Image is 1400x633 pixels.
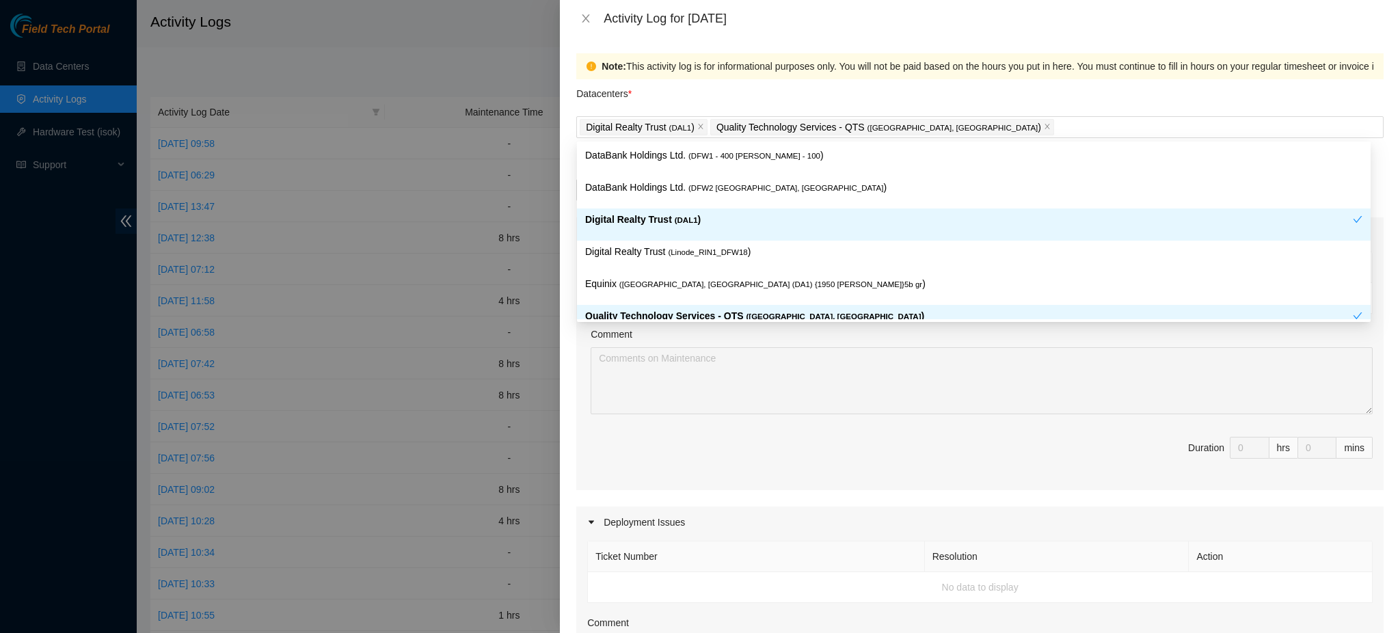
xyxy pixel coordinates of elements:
[576,217,1384,249] div: Maintenance Issues
[586,120,695,135] p: Digital Realty Trust )
[588,252,924,283] th: Ticket Number
[587,518,595,526] span: caret-right
[587,229,595,237] span: caret-right
[588,283,1373,314] td: No data to display
[576,12,595,25] button: Close
[591,347,1373,414] textarea: Comment
[587,62,596,71] span: exclamation-circle
[660,157,670,167] span: question-circle
[669,124,692,132] span: ( DAL1
[588,541,924,572] th: Ticket Number
[591,327,632,342] label: Comment
[1189,541,1373,572] th: Action
[1189,252,1373,283] th: Action
[604,11,1384,26] div: Activity Log for [DATE]
[576,507,1384,538] div: Deployment Issues
[718,179,757,201] button: Add
[925,541,1189,572] th: Resolution
[587,615,629,630] label: Comment
[576,79,632,101] p: Datacenters
[1269,437,1298,459] div: hrs
[580,13,591,24] span: close
[925,252,1189,283] th: Resolution
[1336,437,1373,459] div: mins
[602,59,626,74] strong: Note:
[697,123,704,131] span: close
[1044,123,1051,131] span: close
[867,124,1038,132] span: ( [GEOGRAPHIC_DATA], [GEOGRAPHIC_DATA]
[588,572,1373,603] td: No data to display
[729,183,746,198] span: Add
[716,120,1041,135] p: Quality Technology Services - QTS )
[1188,440,1224,455] div: Duration
[576,154,1384,170] p: Enter Ticket / DP ID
